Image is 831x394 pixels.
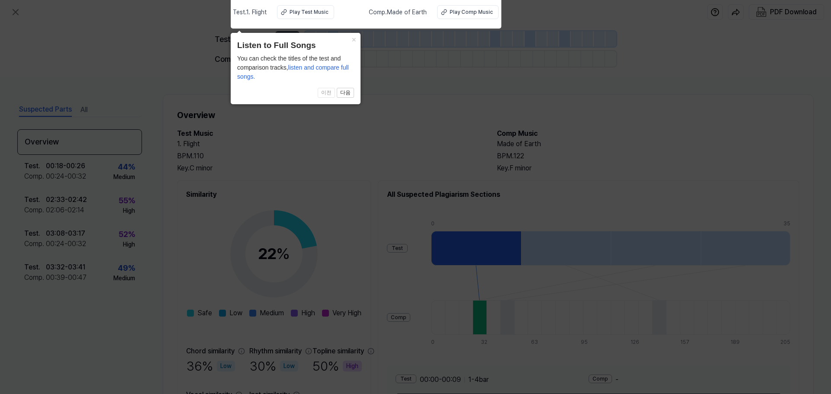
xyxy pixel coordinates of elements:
button: 다음 [337,88,354,98]
button: Close [347,33,361,45]
span: Comp . Made of Earth [369,8,427,17]
span: Test . 1. Flight [233,8,267,17]
button: Play Test Music [277,5,334,19]
div: Play Test Music [290,8,329,16]
div: You can check the titles of the test and comparison tracks, [237,54,354,81]
div: Play Comp Music [450,8,493,16]
header: Listen to Full Songs [237,39,354,52]
button: Play Comp Music [437,5,499,19]
span: listen and compare full songs. [237,64,349,80]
